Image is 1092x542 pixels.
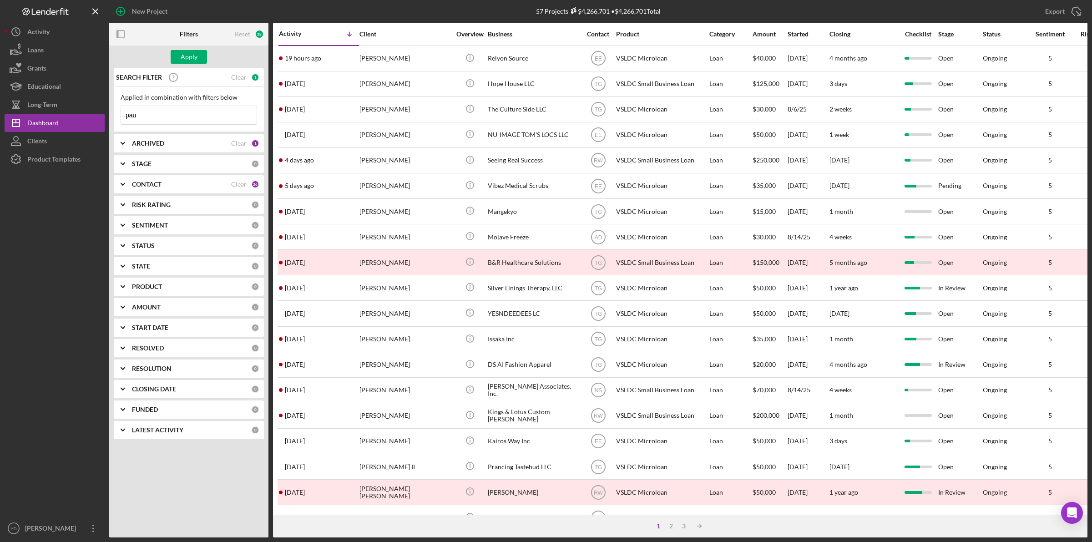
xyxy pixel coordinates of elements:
div: 5 [1027,386,1073,394]
div: 5 [1027,80,1073,87]
div: [PERSON_NAME] [488,480,579,504]
div: [PERSON_NAME] [359,46,450,71]
div: Open [938,404,982,428]
time: 2025-08-21 16:58 [285,437,305,445]
div: VSLDC Small Business Loan [616,72,707,96]
div: 5 [1027,489,1073,496]
time: 4 months ago [829,360,867,368]
text: TG [594,106,602,113]
div: Ongoing [983,386,1007,394]
div: Prancing Tastebud LLC [488,455,579,479]
time: 2025-08-21 02:14 [285,463,305,471]
div: Reset [235,30,250,38]
div: Loan [709,404,752,428]
span: $50,000 [753,131,776,138]
div: Open [938,327,982,351]
div: The Culture Side LLC [488,97,579,122]
div: [PERSON_NAME] [359,97,450,122]
div: Loan [709,174,752,198]
div: Amount [753,30,787,38]
time: 2 weeks [829,105,852,113]
time: 2025-08-25 17:43 [285,361,305,368]
div: [DATE] [788,148,829,172]
button: Long-Term [5,96,105,114]
span: $40,000 [753,54,776,62]
div: Open [938,455,982,479]
div: Loan [709,123,752,147]
div: 5 [1027,182,1073,189]
div: Clients [27,132,47,152]
text: EE [594,132,602,138]
div: [PERSON_NAME] Associates, Inc. [488,378,579,402]
div: Grants [27,59,46,80]
div: Loan [709,72,752,96]
time: 1 month [829,335,853,343]
div: Ongoing [983,55,1007,62]
div: 8/14/25 [788,225,829,249]
time: 2025-08-25 16:54 [285,386,305,394]
div: [PERSON_NAME] [359,123,450,147]
button: Export [1036,2,1087,20]
div: Client [359,30,450,38]
time: 2025-09-01 16:09 [285,131,305,138]
div: In Review [938,353,982,377]
div: VSLDC Microloan [616,276,707,300]
a: Dashboard [5,114,105,132]
text: RW [594,489,603,496]
text: EE [594,56,602,62]
time: 1 week [829,131,849,138]
div: VSLDC Small Business Loan [616,404,707,428]
div: Open [938,123,982,147]
div: [PERSON_NAME] [359,199,450,223]
b: STAGE [132,160,152,167]
div: Loan [709,250,752,274]
span: $50,000 [753,284,776,292]
div: Loan [709,378,752,402]
span: $30,000 [753,233,776,241]
div: [PERSON_NAME] [359,148,450,172]
div: Open [938,148,982,172]
div: Ongoing [983,233,1007,241]
time: [DATE] [829,463,849,471]
span: $70,000 [753,386,776,394]
time: 2025-08-31 00:24 [285,157,314,164]
b: AMOUNT [132,304,161,311]
div: [PERSON_NAME] [359,250,450,274]
div: [PERSON_NAME] [359,72,450,96]
div: Ongoing [983,80,1007,87]
div: 5 [1027,157,1073,164]
div: VSLDC Microloan [616,123,707,147]
text: EE [594,438,602,445]
div: VSLDC Small Business Loan [616,250,707,274]
div: Product [616,30,707,38]
button: Grants [5,59,105,77]
div: Export [1045,2,1065,20]
div: [DATE] [788,429,829,453]
b: STATE [132,263,150,270]
div: Loan [709,480,752,504]
text: TG [594,464,602,470]
b: START DATE [132,324,168,331]
span: $50,000 [753,463,776,471]
div: [DATE] [788,46,829,71]
div: Vibez Medical Scrubs [488,174,579,198]
div: Loan [709,429,752,453]
div: VSLDC Microloan [616,46,707,71]
div: NU-IMAGE TOM'S LOCS LLC [488,123,579,147]
div: VSLDC Microloan [616,174,707,198]
div: In Review [938,276,982,300]
div: [PERSON_NAME] [359,429,450,453]
time: 4 weeks [829,386,852,394]
div: Seeing Real Success [488,148,579,172]
div: Hope House LLC [488,72,579,96]
span: $50,000 [753,437,776,445]
div: VSLDC Microloan [616,353,707,377]
div: Loan [709,225,752,249]
div: 0 [251,385,259,393]
div: 1 [251,139,259,147]
text: TG [594,259,602,266]
div: [DATE] [788,327,829,351]
div: Loan [709,327,752,351]
div: 8/14/25 [788,378,829,402]
div: Open [938,97,982,122]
